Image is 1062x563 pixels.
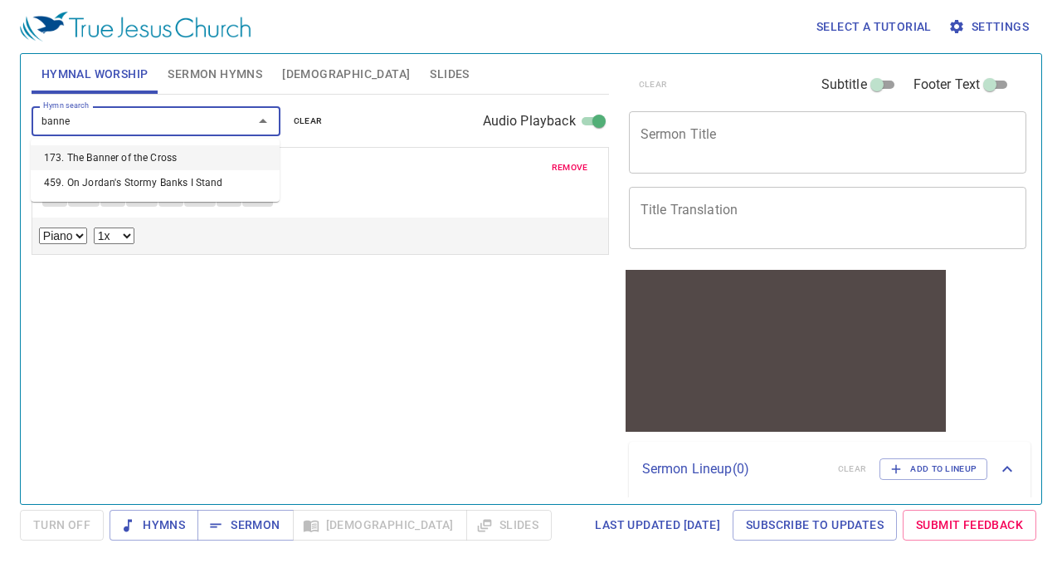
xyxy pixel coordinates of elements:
[294,114,323,129] span: clear
[39,228,87,244] select: Select Track
[890,462,977,477] span: Add to Lineup
[430,64,469,85] span: Slides
[197,510,293,541] button: Sermon
[916,515,1023,536] span: Submit Feedback
[211,515,280,536] span: Sermon
[945,12,1035,42] button: Settings
[31,145,280,170] li: 173. The Banner of the Cross
[879,458,987,480] button: Add to Lineup
[483,111,576,131] span: Audio Playback
[552,160,588,175] span: remove
[733,510,897,541] a: Subscribe to Updates
[903,510,1036,541] a: Submit Feedback
[913,75,981,95] span: Footer Text
[168,64,262,85] span: Sermon Hymns
[123,515,185,536] span: Hymns
[952,17,1029,37] span: Settings
[41,64,149,85] span: Hymnal Worship
[251,110,275,133] button: Close
[588,510,727,541] a: Last updated [DATE]
[629,442,1031,497] div: Sermon Lineup(0)clearAdd to Lineup
[810,12,938,42] button: Select a tutorial
[622,267,949,435] iframe: from-child
[284,111,333,131] button: clear
[94,228,134,244] select: Playback Rate
[20,12,251,42] img: True Jesus Church
[31,170,280,195] li: 459. On Jordan's Stormy Banks I Stand
[282,64,410,85] span: [DEMOGRAPHIC_DATA]
[816,17,932,37] span: Select a tutorial
[110,510,198,541] button: Hymns
[746,515,884,536] span: Subscribe to Updates
[642,459,825,479] p: Sermon Lineup ( 0 )
[595,515,720,536] span: Last updated [DATE]
[542,158,598,178] button: remove
[821,75,867,95] span: Subtitle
